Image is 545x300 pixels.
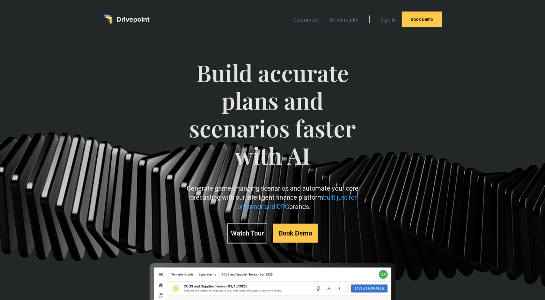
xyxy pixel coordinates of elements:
a: Customers [290,15,322,24]
a: Watch Tour [227,223,267,243]
a: Book Demo [273,223,318,242]
a: Benchmarks [326,15,362,24]
span: Build accurate plans and scenarios faster with AI [180,59,366,184]
p: Generate game-changing scenarios and automate your core forecasting with our intelligent finance ... [180,184,366,211]
a: Sign In [377,15,400,24]
a: Book Demo [402,12,442,27]
a: home [103,14,149,24]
